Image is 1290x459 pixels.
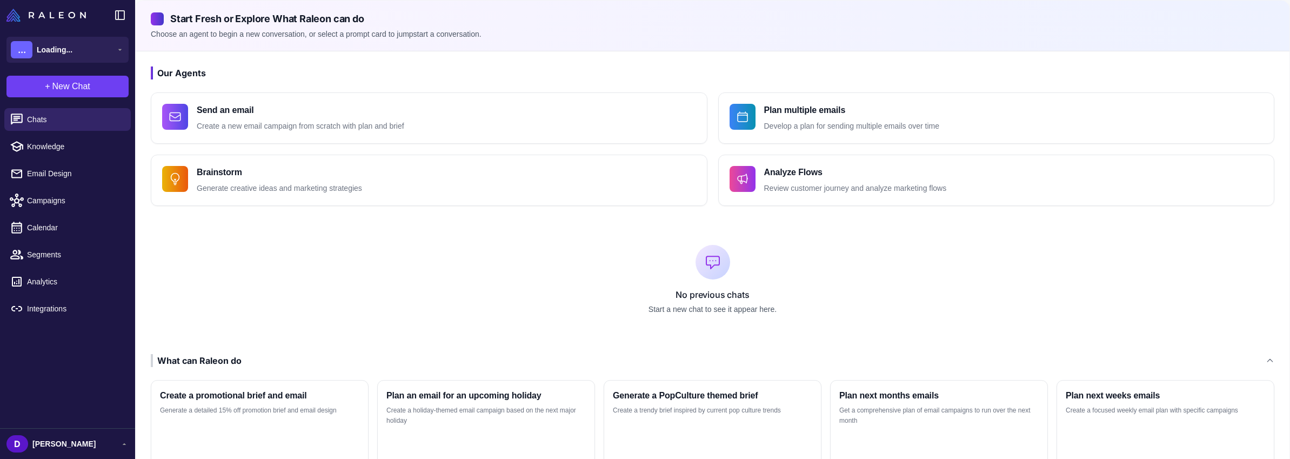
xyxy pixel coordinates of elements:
a: Email Design [4,162,131,185]
p: Choose an agent to begin a new conversation, or select a prompt card to jumpstart a conversation. [151,28,1274,40]
img: Raleon Logo [6,9,86,22]
div: D [6,435,28,453]
h2: Start Fresh or Explore What Raleon can do [151,11,1274,26]
h4: Plan multiple emails [764,104,940,117]
a: Raleon Logo [6,9,90,22]
p: Develop a plan for sending multiple emails over time [764,120,940,132]
h3: Plan next weeks emails [1066,389,1265,402]
p: Create a holiday-themed email campaign based on the next major holiday [386,405,586,427]
p: Start a new chat to see it appear here. [151,303,1274,315]
span: Knowledge [27,141,122,152]
p: Generate creative ideas and marketing strategies [197,182,362,195]
button: BrainstormGenerate creative ideas and marketing strategies [151,155,707,206]
a: Chats [4,108,131,131]
span: Email Design [27,168,122,179]
h4: Brainstorm [197,166,362,179]
span: Chats [27,114,122,125]
div: What can Raleon do [151,354,242,367]
span: Calendar [27,222,122,234]
span: New Chat [52,80,90,93]
span: Analytics [27,276,122,288]
p: Create a new email campaign from scratch with plan and brief [197,120,404,132]
div: ... [11,41,32,58]
a: Calendar [4,216,131,239]
h3: Our Agents [151,66,1274,79]
p: Generate a detailed 15% off promotion brief and email design [160,405,359,416]
button: Plan multiple emailsDevelop a plan for sending multiple emails over time [718,92,1275,144]
button: Analyze FlowsReview customer journey and analyze marketing flows [718,155,1275,206]
p: No previous chats [151,288,1274,301]
p: Create a focused weekly email plan with specific campaigns [1066,405,1265,416]
a: Campaigns [4,189,131,212]
span: + [45,80,50,93]
a: Knowledge [4,135,131,158]
span: Segments [27,249,122,261]
button: Send an emailCreate a new email campaign from scratch with plan and brief [151,92,707,144]
span: Integrations [27,303,122,315]
h3: Plan next months emails [839,389,1039,402]
h4: Send an email [197,104,404,117]
button: +New Chat [6,76,129,97]
h3: Create a promotional brief and email [160,389,359,402]
p: Review customer journey and analyze marketing flows [764,182,947,195]
a: Integrations [4,297,131,320]
span: Loading... [37,44,72,56]
h3: Plan an email for an upcoming holiday [386,389,586,402]
span: [PERSON_NAME] [32,438,96,450]
a: Segments [4,243,131,266]
h4: Analyze Flows [764,166,947,179]
p: Create a trendy brief inspired by current pop culture trends [613,405,812,416]
p: Get a comprehensive plan of email campaigns to run over the next month [839,405,1039,427]
a: Analytics [4,270,131,293]
h3: Generate a PopCulture themed brief [613,389,812,402]
button: ...Loading... [6,37,129,63]
span: Campaigns [27,195,122,207]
